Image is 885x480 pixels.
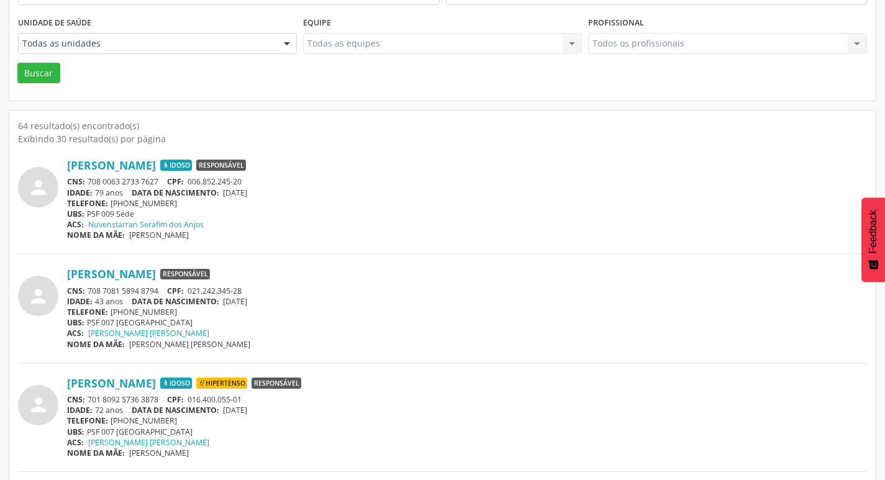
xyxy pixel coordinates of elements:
span: ACS: [67,328,84,338]
span: DATA DE NASCIMENTO: [132,405,219,415]
span: 006.852.245-20 [188,176,242,187]
a: [PERSON_NAME] [67,267,156,281]
span: Todas as unidades [22,37,271,50]
span: IDADE: [67,405,93,415]
div: PSF 009 Sede [67,209,867,219]
span: [DATE] [223,405,247,415]
span: CPF: [167,394,184,405]
div: [PHONE_NUMBER] [67,198,867,209]
span: NOME DA MÃE: [67,230,125,240]
span: TELEFONE: [67,198,108,209]
span: Feedback [868,210,879,253]
div: 708 0063 2733 7627 [67,176,867,187]
span: 021.242.345-28 [188,286,242,296]
span: UBS: [67,317,84,328]
span: CNS: [67,394,85,405]
i: person [27,285,50,307]
span: TELEFONE: [67,415,108,426]
span: DATA DE NASCIMENTO: [132,188,219,198]
span: NOME DA MÃE: [67,448,125,458]
div: PSF 007 [GEOGRAPHIC_DATA] [67,427,867,437]
a: [PERSON_NAME] [PERSON_NAME] [88,437,209,448]
button: Feedback - Mostrar pesquisa [861,197,885,282]
span: Idoso [160,378,192,389]
span: Responsável [196,160,246,171]
span: DATA DE NASCIMENTO: [132,296,219,307]
span: IDADE: [67,188,93,198]
span: Responsável [160,269,210,280]
a: [PERSON_NAME] [67,376,156,390]
span: ACS: [67,437,84,448]
a: [PERSON_NAME] [67,158,156,172]
span: IDADE: [67,296,93,307]
span: TELEFONE: [67,307,108,317]
a: Nuvenstarran Serafim dos Anjos [88,219,204,230]
span: Responsável [252,378,301,389]
label: Unidade de saúde [18,14,91,33]
div: 708 7081 5894 8794 [67,286,867,296]
span: [PERSON_NAME] [PERSON_NAME] [129,339,250,350]
span: CNS: [67,176,85,187]
span: Hipertenso [196,378,247,389]
div: 701 8092 5736 3878 [67,394,867,405]
i: person [27,394,50,416]
div: 72 anos [67,405,867,415]
span: [DATE] [223,296,247,307]
div: Exibindo 30 resultado(s) por página [18,132,867,145]
span: ACS: [67,219,84,230]
label: Profissional [588,14,644,33]
span: CNS: [67,286,85,296]
span: Idoso [160,160,192,171]
span: UBS: [67,209,84,219]
span: 016.400.055-01 [188,394,242,405]
div: PSF 007 [GEOGRAPHIC_DATA] [67,317,867,328]
span: [PERSON_NAME] [129,230,189,240]
div: [PHONE_NUMBER] [67,415,867,426]
div: [PHONE_NUMBER] [67,307,867,317]
span: CPF: [167,286,184,296]
div: 64 resultado(s) encontrado(s) [18,119,867,132]
span: NOME DA MÃE: [67,339,125,350]
button: Buscar [17,63,60,84]
span: UBS: [67,427,84,437]
div: 43 anos [67,296,867,307]
i: person [27,176,50,199]
span: CPF: [167,176,184,187]
span: [PERSON_NAME] [129,448,189,458]
div: 79 anos [67,188,867,198]
label: Equipe [303,14,331,33]
a: [PERSON_NAME] [PERSON_NAME] [88,328,209,338]
span: [DATE] [223,188,247,198]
